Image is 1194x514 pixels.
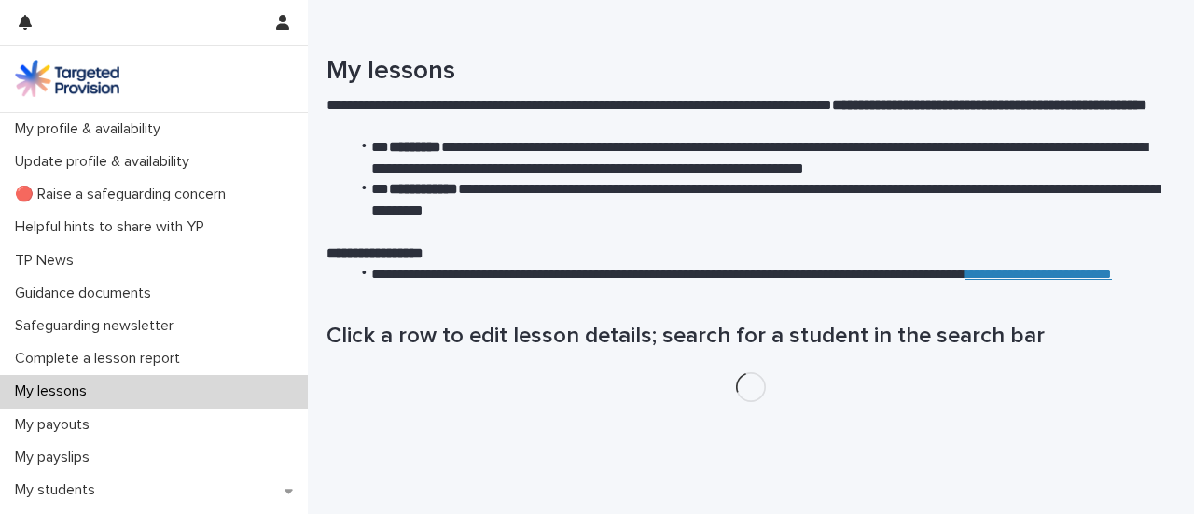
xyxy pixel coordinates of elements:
p: My payouts [7,416,104,434]
p: My students [7,481,110,499]
img: M5nRWzHhSzIhMunXDL62 [15,60,119,97]
h1: Click a row to edit lesson details; search for a student in the search bar [326,323,1175,350]
p: Helpful hints to share with YP [7,218,219,236]
p: Complete a lesson report [7,350,195,368]
p: My lessons [7,382,102,400]
p: Update profile & availability [7,153,204,171]
p: Safeguarding newsletter [7,317,188,335]
h1: My lessons [326,56,1161,88]
p: My payslips [7,449,104,466]
p: My profile & availability [7,120,175,138]
p: TP News [7,252,89,270]
p: Guidance documents [7,285,166,302]
p: 🔴 Raise a safeguarding concern [7,186,241,203]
